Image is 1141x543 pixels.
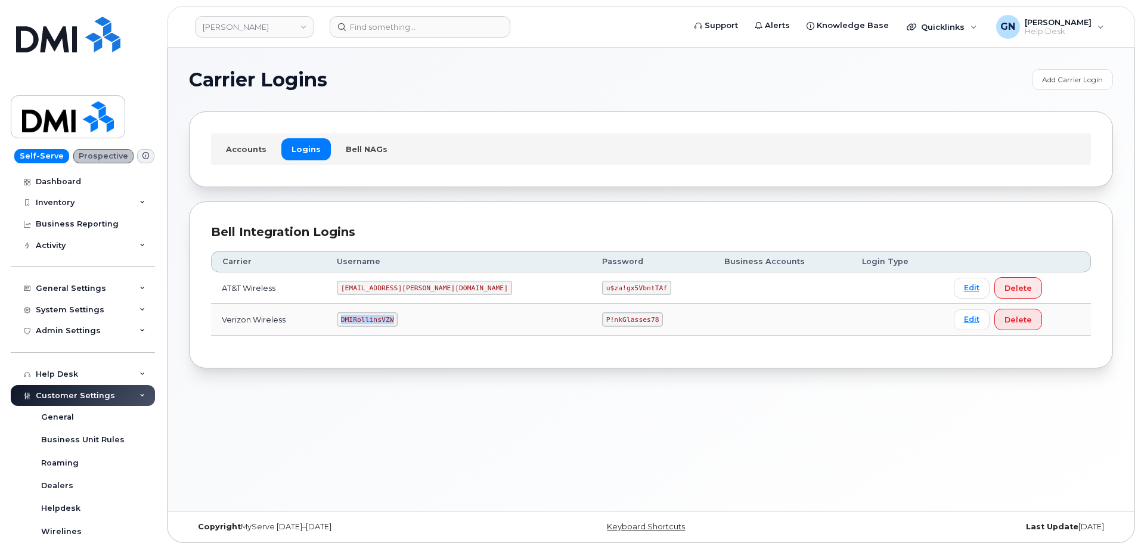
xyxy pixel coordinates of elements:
[1026,522,1078,531] strong: Last Update
[211,224,1091,241] div: Bell Integration Logins
[337,312,398,327] code: DMIRollinsVZW
[1004,283,1032,294] span: Delete
[198,522,241,531] strong: Copyright
[336,138,398,160] a: Bell NAGs
[189,71,327,89] span: Carrier Logins
[607,522,685,531] a: Keyboard Shortcuts
[281,138,331,160] a: Logins
[805,522,1113,532] div: [DATE]
[211,304,326,336] td: Verizon Wireless
[216,138,277,160] a: Accounts
[994,309,1042,330] button: Delete
[337,281,512,295] code: [EMAIL_ADDRESS][PERSON_NAME][DOMAIN_NAME]
[1032,69,1113,90] a: Add Carrier Login
[714,251,851,272] th: Business Accounts
[189,522,497,532] div: MyServe [DATE]–[DATE]
[211,251,326,272] th: Carrier
[591,251,714,272] th: Password
[211,272,326,304] td: AT&T Wireless
[954,309,990,330] a: Edit
[851,251,943,272] th: Login Type
[994,277,1042,299] button: Delete
[602,312,663,327] code: P!nkGlasses78
[602,281,671,295] code: u$za!gx5VbntTAf
[1004,314,1032,325] span: Delete
[954,278,990,299] a: Edit
[326,251,591,272] th: Username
